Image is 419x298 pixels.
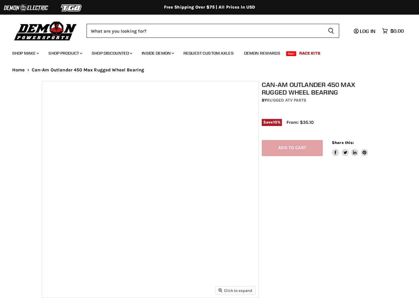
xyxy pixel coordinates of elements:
img: Demon Electric Logo 2 [3,2,49,14]
span: Share this: [332,140,354,145]
img: Demon Powersports [12,20,79,41]
form: Product [87,24,339,38]
span: New! [286,51,296,56]
ul: Main menu [8,45,402,59]
button: Click to expand [216,286,255,295]
span: Click to expand [218,288,252,293]
span: Log in [360,28,375,34]
button: Search [323,24,339,38]
a: Home [12,67,25,73]
span: Save % [262,119,282,126]
span: 10 [273,120,277,124]
h1: Can-Am Outlander 450 Max Rugged Wheel Bearing [262,81,380,96]
a: Log in [351,28,379,34]
span: Can-Am Outlander 450 Max Rugged Wheel Bearing [32,67,144,73]
a: Shop Product [44,47,86,59]
input: Search [87,24,323,38]
a: Inside Demon [137,47,178,59]
aside: Share this: [332,140,368,156]
img: TGB Logo 2 [49,2,94,14]
a: Shop Make [8,47,43,59]
a: Request Custom Axles [179,47,238,59]
span: $0.00 [390,28,404,34]
a: Demon Rewards [240,47,285,59]
span: From: $35.10 [286,120,314,125]
a: $0.00 [379,27,407,35]
a: Race Kits [295,47,325,59]
a: Rugged ATV Parts [267,98,306,103]
a: Shop Discounted [87,47,136,59]
div: by [262,97,380,104]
